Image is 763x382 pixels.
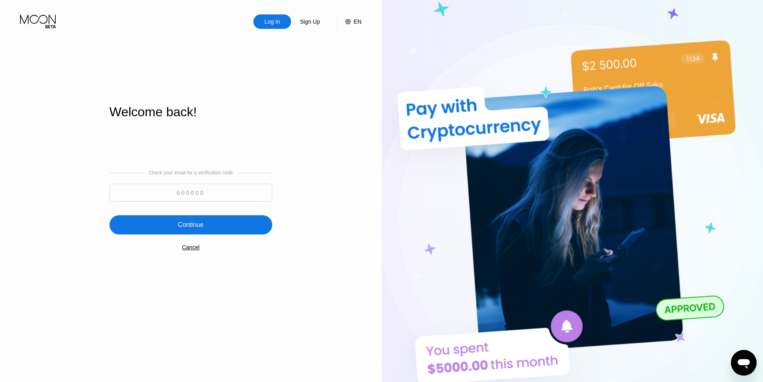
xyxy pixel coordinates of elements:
[109,184,272,202] input: 000000
[731,350,757,376] iframe: Button to launch messaging window
[109,215,272,234] div: Continue
[299,18,321,26] div: Sign Up
[253,14,291,29] div: Log In
[178,221,204,229] div: Continue
[264,18,281,26] div: Log In
[291,14,329,29] div: Sign Up
[182,244,200,251] div: Cancel
[149,170,233,176] div: Check your email for a verification code
[109,105,272,119] div: Welcome back!
[337,14,361,29] div: EN
[354,18,361,25] div: EN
